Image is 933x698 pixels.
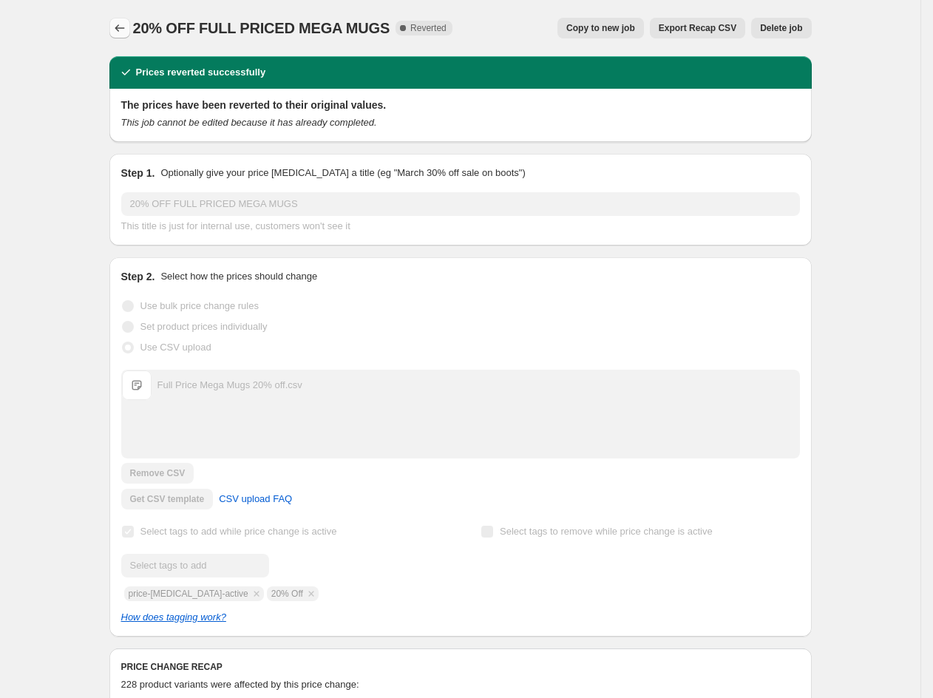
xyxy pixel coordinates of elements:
button: Copy to new job [557,18,644,38]
button: Delete job [751,18,811,38]
span: Copy to new job [566,22,635,34]
h2: Prices reverted successfully [136,65,266,80]
span: Use CSV upload [140,342,211,353]
span: This title is just for internal use, customers won't see it [121,220,350,231]
span: CSV upload FAQ [219,492,292,506]
span: Use bulk price change rules [140,300,259,311]
div: Full Price Mega Mugs 20% off.csv [157,378,302,393]
input: 30% off holiday sale [121,192,800,216]
h2: Step 1. [121,166,155,180]
a: CSV upload FAQ [210,487,301,511]
h2: Step 2. [121,269,155,284]
p: Select how the prices should change [160,269,317,284]
span: Delete job [760,22,802,34]
input: Select tags to add [121,554,269,577]
span: 228 product variants were affected by this price change: [121,679,359,690]
button: Price change jobs [109,18,130,38]
i: This job cannot be edited because it has already completed. [121,117,377,128]
h2: The prices have been reverted to their original values. [121,98,800,112]
span: Select tags to remove while price change is active [500,526,713,537]
span: Export Recap CSV [659,22,736,34]
span: Reverted [410,22,447,34]
span: 20% OFF FULL PRICED MEGA MUGS [133,20,390,36]
h6: PRICE CHANGE RECAP [121,661,800,673]
a: How does tagging work? [121,611,226,623]
span: Select tags to add while price change is active [140,526,337,537]
p: Optionally give your price [MEDICAL_DATA] a title (eg "March 30% off sale on boots") [160,166,525,180]
span: Set product prices individually [140,321,268,332]
button: Export Recap CSV [650,18,745,38]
